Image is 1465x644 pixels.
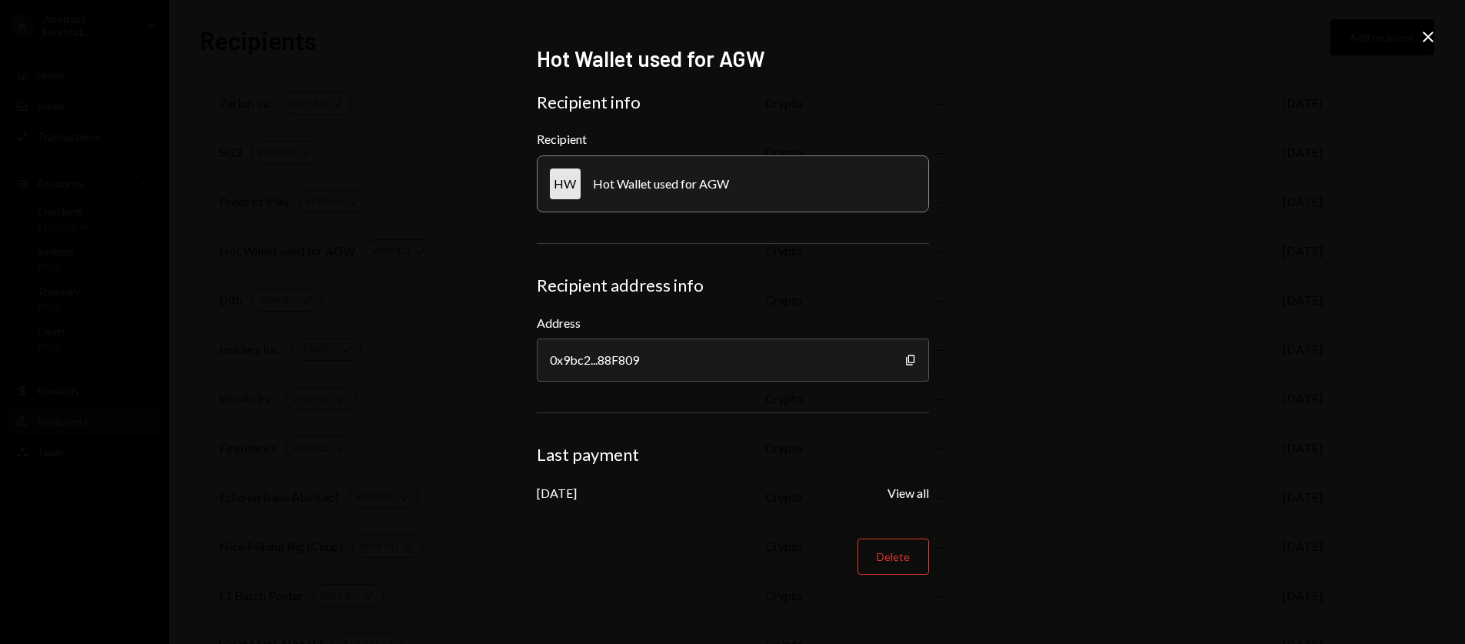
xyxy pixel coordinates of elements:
[537,444,929,465] div: Last payment
[593,176,729,191] div: Hot Wallet used for AGW
[537,486,577,500] div: [DATE]
[550,169,581,199] div: HW
[537,132,929,146] div: Recipient
[537,314,929,332] label: Address
[537,92,929,113] div: Recipient info
[537,339,929,382] div: 0x9bc2...88F809
[537,44,929,74] h2: Hot Wallet used for AGW
[857,539,929,575] button: Delete
[887,486,929,502] button: View all
[537,275,929,296] div: Recipient address info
